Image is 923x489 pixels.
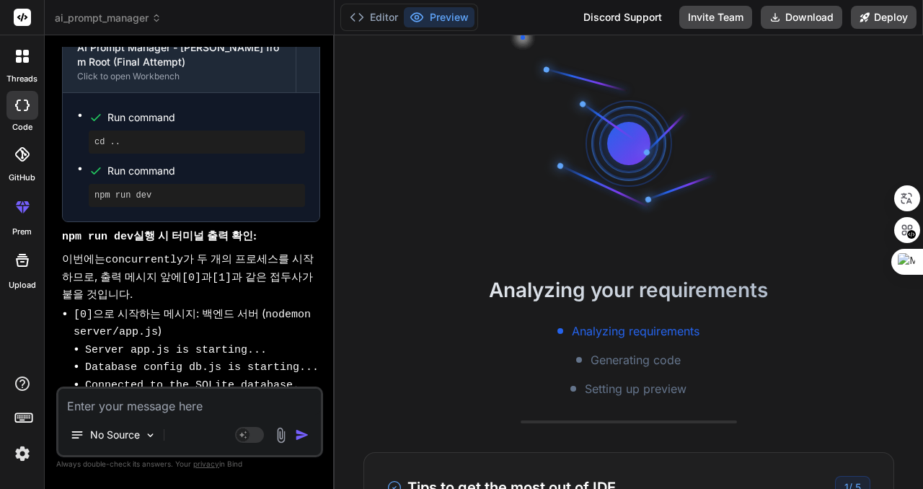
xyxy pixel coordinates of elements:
[90,428,140,442] p: No Source
[9,279,36,291] label: Upload
[273,427,289,444] img: attachment
[62,229,257,242] strong: 실행 시 터미널 출력 확인:
[63,30,296,92] button: AI Prompt Manager - [PERSON_NAME] from Root (Final Attempt)Click to open Workbench
[105,254,183,266] code: concurrently
[77,40,281,69] div: AI Prompt Manager - [PERSON_NAME] from Root (Final Attempt)
[85,344,267,356] code: Server app.js is starting...
[6,73,37,85] label: threads
[344,7,404,27] button: Editor
[404,7,474,27] button: Preview
[761,6,842,29] button: Download
[74,306,320,412] li: 으로 시작하는 메시지: 백엔드 서버 ( )
[107,164,305,178] span: Run command
[851,6,917,29] button: Deploy
[62,231,133,243] code: npm run dev
[107,110,305,125] span: Run command
[679,6,752,29] button: Invite Team
[572,322,699,340] span: Analyzing requirements
[591,351,681,369] span: Generating code
[575,6,671,29] div: Discord Support
[212,272,231,284] code: [1]
[85,361,319,374] code: Database config db.js is starting...
[9,172,35,184] label: GitHub
[55,11,162,25] span: ai_prompt_manager
[62,251,320,303] p: 이번에는 가 두 개의 프로세스를 시작하므로, 출력 메시지 앞에 과 과 같은 접두사가 붙을 것입니다.
[193,459,219,468] span: privacy
[182,272,201,284] code: [0]
[12,121,32,133] label: code
[77,71,281,82] div: Click to open Workbench
[12,226,32,238] label: prem
[585,380,686,397] span: Setting up preview
[94,190,299,201] pre: npm run dev
[10,441,35,466] img: settings
[335,275,923,305] h2: Analyzing your requirements
[74,309,93,321] code: [0]
[295,428,309,442] img: icon
[85,379,299,392] code: Connected to the SQLite database.
[144,429,156,441] img: Pick Models
[94,136,299,148] pre: cd ..
[56,457,323,471] p: Always double-check its answers. Your in Bind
